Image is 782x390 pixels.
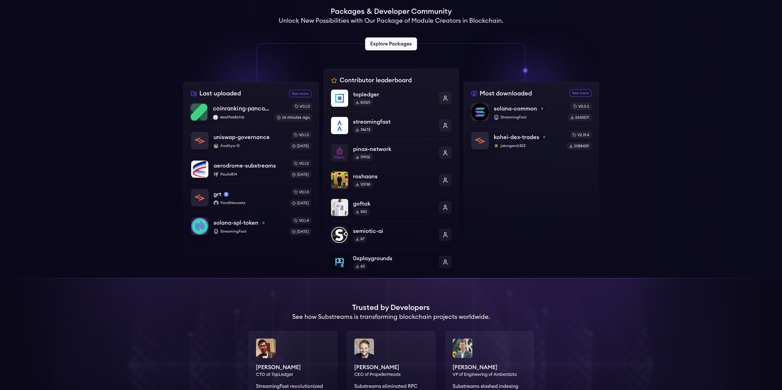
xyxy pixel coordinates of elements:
p: topledger [353,90,434,99]
a: kohei-dex-tradeskohei-dex-tradessolanajobrogers2422jobrogers2422v2.19.42088439 [471,126,591,150]
div: 87 [353,235,367,243]
img: kohei-dex-trades [471,132,489,149]
img: 0xplaygrounds [331,253,348,271]
p: wouthoekstra [213,115,269,120]
img: streamingfast [331,117,348,134]
p: PaulieB14 [214,172,285,177]
a: Explore Packages [365,37,417,50]
div: 80321 [353,99,373,106]
div: v2.19.4 [570,131,591,139]
a: See more most downloaded packages [569,89,591,97]
div: v0.3.3 [571,103,591,110]
p: Aaditya-G [214,143,285,148]
a: roshaansroshaans12938 [331,166,451,194]
div: 60 [353,263,367,270]
a: goftokgoftok583 [331,194,451,221]
p: uniswap-governance [214,133,270,141]
a: coinranking-pancakeswap-v3-forkscoinranking-pancakeswap-v3-forkswouthoekstrawouthoekstrav0.1.026 ... [190,102,312,126]
h1: Trusted by Developers [352,303,430,313]
a: streamingfaststreamingfast74673 [331,112,451,139]
div: v0.1.4 [292,217,311,224]
div: 12938 [353,181,373,188]
a: solana-commonsolana-commonsolanaStreamingFastv0.3.32643571 [471,103,591,126]
p: solana-spl-token [214,218,258,227]
a: See more recently uploaded packages [289,90,311,97]
p: grt [214,190,221,199]
a: aerodrome-substreamsaerodrome-substreamsPaulieB14PaulieB14v0.1.2[DATE] [191,155,311,183]
img: coinranking-pancakeswap-v3-forks [190,103,208,121]
a: uniswap-governanceuniswap-governanceAaditya-GAaditya-Gv0.1.0[DATE] [191,126,311,155]
p: solana-common [494,104,537,113]
a: topledgertopledger80321 [331,90,451,112]
div: v0.1.0 [292,131,311,139]
div: 2643571 [568,114,591,121]
img: pinax-network [331,144,348,161]
img: roshaans [331,172,348,189]
p: pinax-network [353,145,434,153]
p: streamingfast [353,118,434,126]
img: wouthoekstra [213,115,218,120]
p: roshaans [353,172,434,181]
p: semiotic-ai [353,227,434,235]
img: YaroShkvorets [214,200,218,205]
img: solana [540,106,544,111]
img: Aaditya-G [214,143,218,148]
a: pinax-networkpinax-network19902 [331,139,451,166]
img: PaulieB14 [214,172,218,177]
div: v0.1.0 [292,188,311,196]
img: topledger [331,90,348,107]
div: v0.1.2 [292,160,311,167]
img: jobrogers2422 [494,143,499,148]
h2: See how Substreams is transforming blockchain projects worldwide. [292,313,490,321]
div: 2088439 [567,142,591,150]
a: solana-spl-tokensolana-spl-tokensolanaStreamingFastv0.1.4[DATE] [191,212,311,235]
div: [DATE] [289,142,311,150]
p: goftok [353,199,434,208]
a: grtgrtmainnetYaroShkvoretsYaroShkvoretsv0.1.0[DATE] [191,183,311,212]
img: solana-common [471,103,489,121]
div: 583 [353,208,369,215]
img: solana [542,135,547,140]
img: grt [191,189,208,206]
div: [DATE] [289,199,311,207]
img: goftok [331,199,348,216]
img: uniswap-governance [191,132,208,149]
p: StreamingFast [214,229,285,234]
p: 0xplaygrounds [353,254,434,263]
a: semiotic-aisemiotic-ai87 [331,221,451,248]
div: [DATE] [289,228,311,235]
div: 26 minutes ago [274,114,312,121]
div: [DATE] [289,171,311,178]
img: aerodrome-substreams [191,160,208,178]
a: 0xplaygrounds0xplaygrounds60 [331,248,451,271]
h1: Packages & Developer Community [331,7,452,17]
img: solana-spl-token [191,218,208,235]
p: jobrogers2422 [494,143,562,148]
div: 74673 [353,126,373,133]
div: 19902 [353,153,373,161]
h2: Unlock New Possibilities with Our Package of Module Creators in Blockchain. [279,17,503,25]
img: mainnet [224,192,229,197]
p: kohei-dex-trades [494,133,539,141]
p: coinranking-pancakeswap-v3-forks [213,104,269,113]
img: solana [261,220,266,225]
p: YaroShkvorets [214,200,285,205]
div: v0.1.0 [292,102,312,110]
img: semiotic-ai [331,226,348,243]
p: StreamingFast [494,115,563,120]
p: aerodrome-substreams [214,161,276,170]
